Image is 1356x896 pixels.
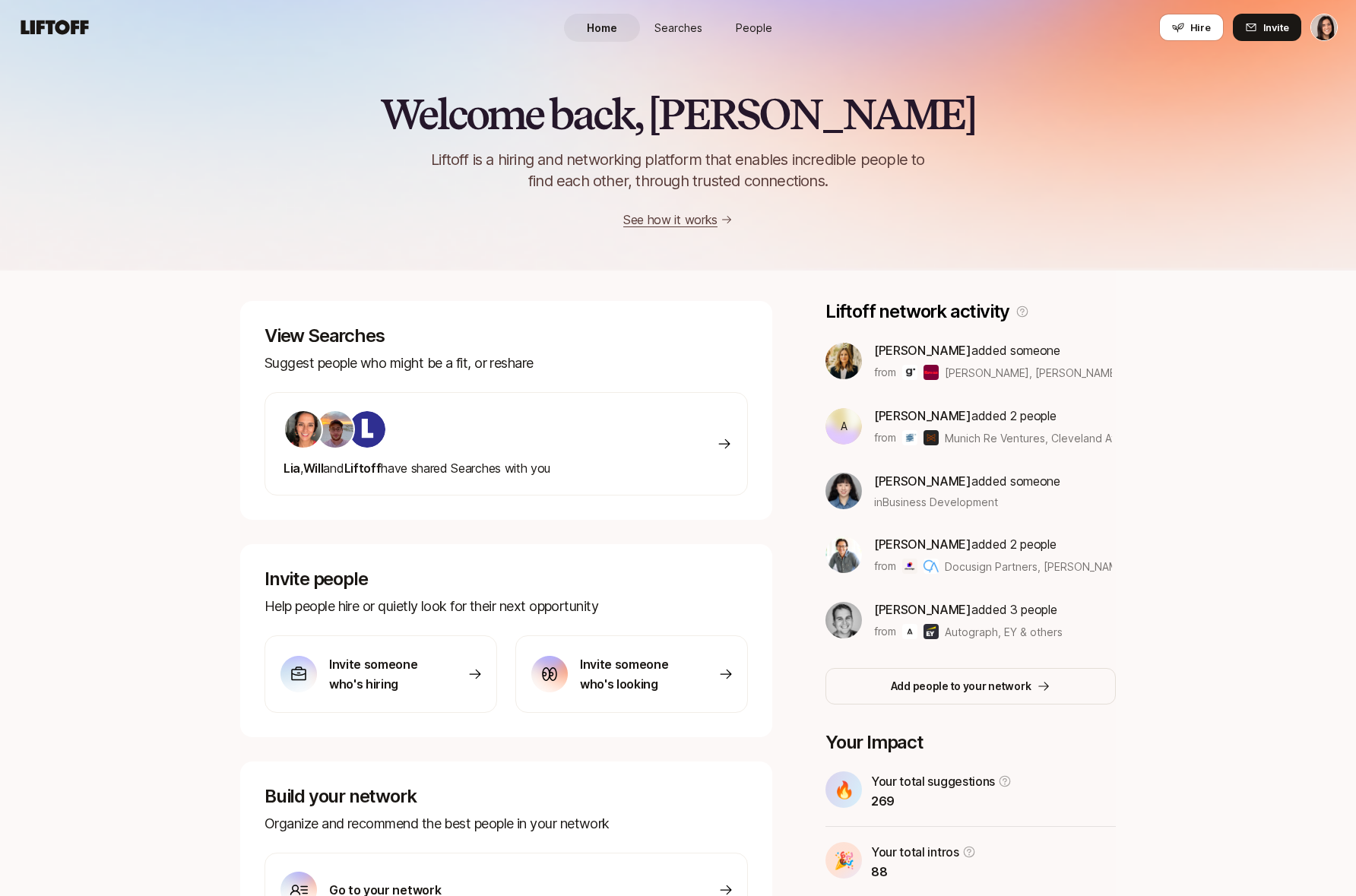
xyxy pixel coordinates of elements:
p: Invite people [265,568,748,590]
p: Invite someone who's hiring [329,654,436,694]
button: Add people to your network [825,668,1116,704]
img: a656a6ea_5fea_4968_b3a7_33e87ec720b1.jfif [825,473,862,509]
span: and [323,461,344,476]
span: Invite [1263,20,1289,35]
span: Home [587,20,617,36]
p: added 2 people [874,534,1112,554]
p: Your Impact [825,732,1116,753]
p: 88 [871,862,976,882]
img: d8171d0d_cd14_41e6_887c_717ee5808693.jpg [825,537,862,573]
span: Autograph, EY & others [945,624,1063,640]
a: Searches [640,14,716,42]
p: added someone [874,340,1112,360]
span: Hire [1190,20,1211,35]
span: Lia [284,461,300,476]
img: 311bb37e_50f9_4bd4_adc2_e86b878d3342.jfif [825,602,862,638]
span: [PERSON_NAME] [874,537,971,552]
span: [PERSON_NAME] [874,408,971,423]
img: Cleveland Avenue [924,430,939,445]
span: Will [303,461,324,476]
p: View Searches [265,325,748,347]
span: Munich Re Ventures, Cleveland Avenue & others [945,432,1189,445]
span: Liftoff [344,461,382,476]
img: EY [924,624,939,639]
p: Invite someone who's looking [580,654,686,694]
button: Invite [1233,14,1301,41]
p: added someone [874,471,1060,491]
p: from [874,429,896,447]
span: Searches [654,20,702,36]
img: 490561b5_2133_45f3_8e39_178badb376a1.jpg [285,411,322,448]
span: have shared Searches with you [284,461,550,476]
p: from [874,622,896,641]
img: ACg8ocKIuO9-sklR2KvA8ZVJz4iZ_g9wtBiQREC3t8A94l4CTg=s160-c [349,411,385,448]
p: 269 [871,791,1012,811]
a: Home [564,14,640,42]
img: Eleanor Morgan [1311,14,1337,40]
p: added 3 people [874,600,1063,619]
button: Hire [1159,14,1224,41]
p: A [841,417,847,435]
span: [PERSON_NAME] [874,602,971,617]
p: Add people to your network [891,677,1031,695]
img: ACg8ocJgLS4_X9rs-p23w7LExaokyEoWgQo9BGx67dOfttGDosg=s160-c [317,411,353,448]
p: Build your network [265,786,748,807]
a: People [716,14,792,42]
span: [PERSON_NAME] [874,473,971,489]
span: , [300,461,303,476]
div: 🎉 [825,842,862,879]
p: Liftoff is a hiring and networking platform that enables incredible people to find each other, th... [406,149,950,192]
p: Your total intros [871,842,959,862]
p: from [874,363,896,382]
img: Munich Re Ventures [902,430,917,445]
img: CLARA Analytics [924,559,939,574]
p: added 2 people [874,406,1112,426]
button: Eleanor Morgan [1310,14,1338,41]
span: [PERSON_NAME] [874,343,971,358]
div: 🔥 [825,771,862,808]
p: from [874,557,896,575]
p: Liftoff network activity [825,301,1009,322]
img: Autograph [902,624,917,639]
img: Gladskin [902,365,917,380]
p: Organize and recommend the best people in your network [265,813,748,834]
span: in Business Development [874,494,998,510]
span: Docusign Partners, [PERSON_NAME] & others [945,560,1174,573]
img: Rowan [924,365,939,380]
h2: Welcome back, [PERSON_NAME] [380,91,975,137]
p: Your total suggestions [871,771,995,791]
p: Help people hire or quietly look for their next opportunity [265,596,748,617]
a: See how it works [623,212,718,227]
span: People [736,20,772,36]
span: [PERSON_NAME], [PERSON_NAME] & others [945,365,1112,381]
p: Suggest people who might be a fit, or reshare [265,353,748,374]
img: Docusign Partners [902,559,917,574]
img: add89ea6_fb14_440a_9630_c54da93ccdde.jpg [825,343,862,379]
